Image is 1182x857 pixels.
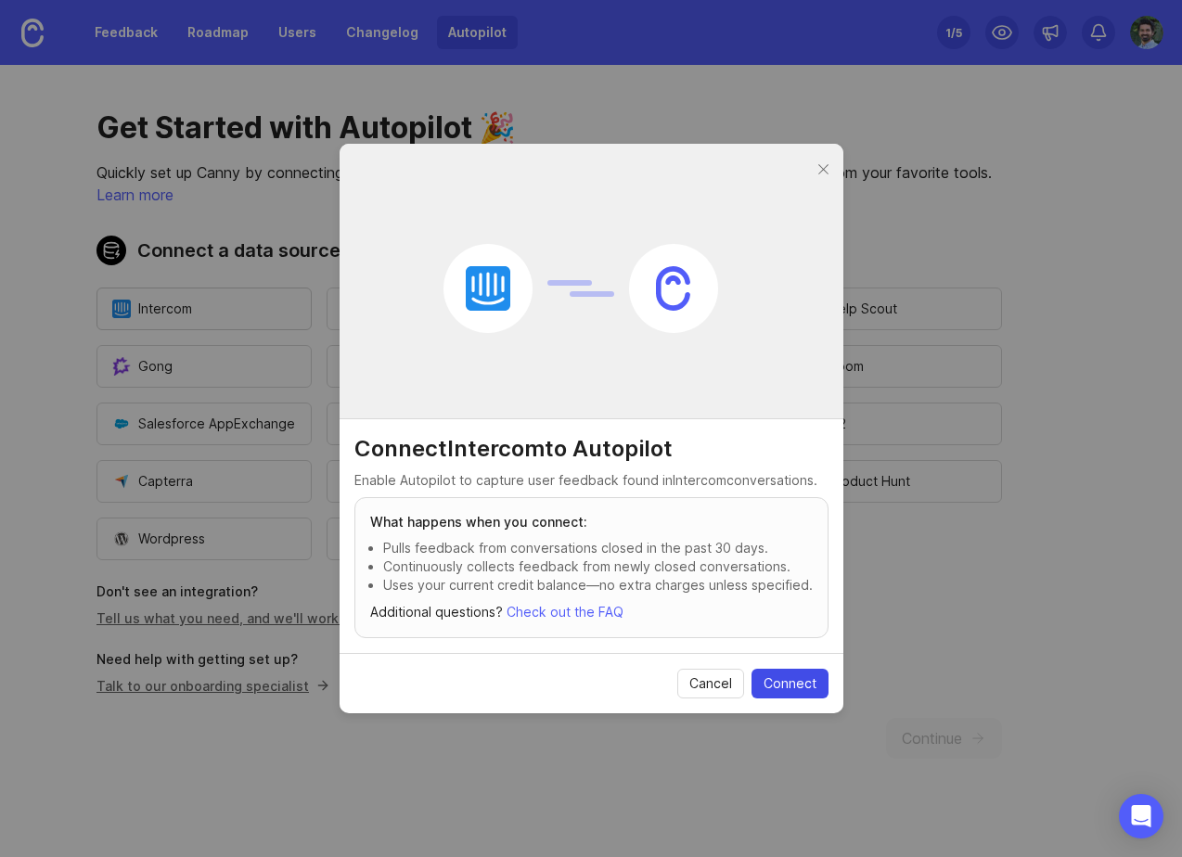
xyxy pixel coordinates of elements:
[764,674,816,693] span: Connect
[689,674,732,693] span: Cancel
[1119,794,1163,838] div: Open Intercom Messenger
[354,434,829,464] h2: Connect Intercom to Autopilot
[383,576,813,595] p: Uses your current credit balance—no extra charges unless specified.
[677,669,744,698] button: Cancel
[370,602,813,622] p: Additional questions?
[370,513,813,531] h3: What happens when you connect:
[383,557,813,576] p: Continuously collects feedback from newly closed conversations.
[507,604,623,620] a: Check out the FAQ
[354,471,829,490] p: Enable Autopilot to capture user feedback found in Intercom conversations.
[752,669,829,698] button: Connect
[383,539,813,557] p: Pulls feedback from conversations closed in the past 30 days.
